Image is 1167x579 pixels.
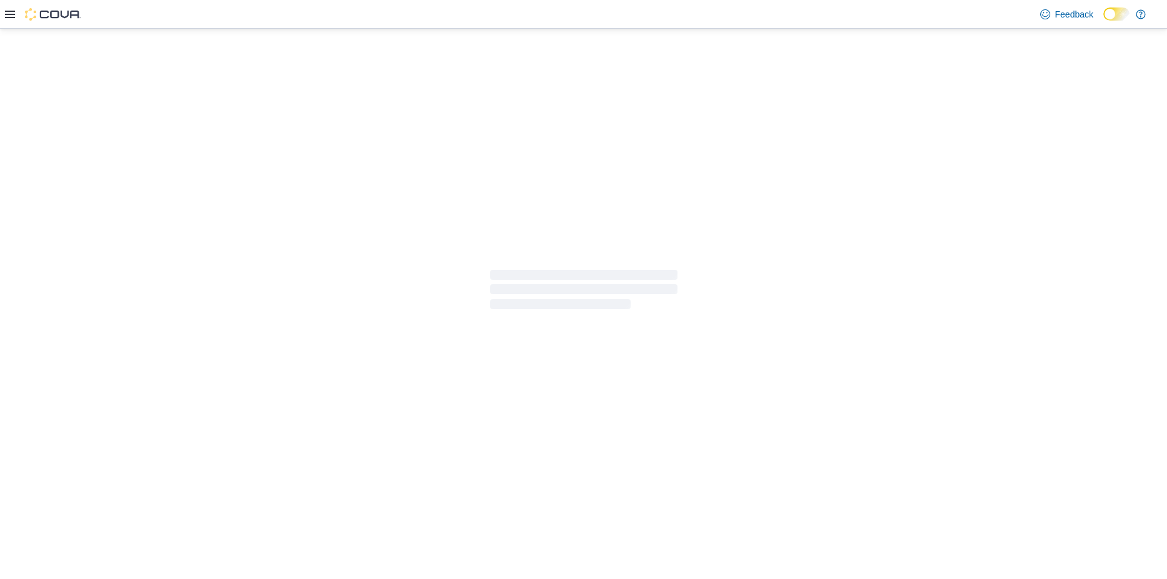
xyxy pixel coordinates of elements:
a: Feedback [1035,2,1098,27]
img: Cova [25,8,81,21]
span: Feedback [1055,8,1093,21]
input: Dark Mode [1103,7,1130,21]
span: Loading [490,272,677,312]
